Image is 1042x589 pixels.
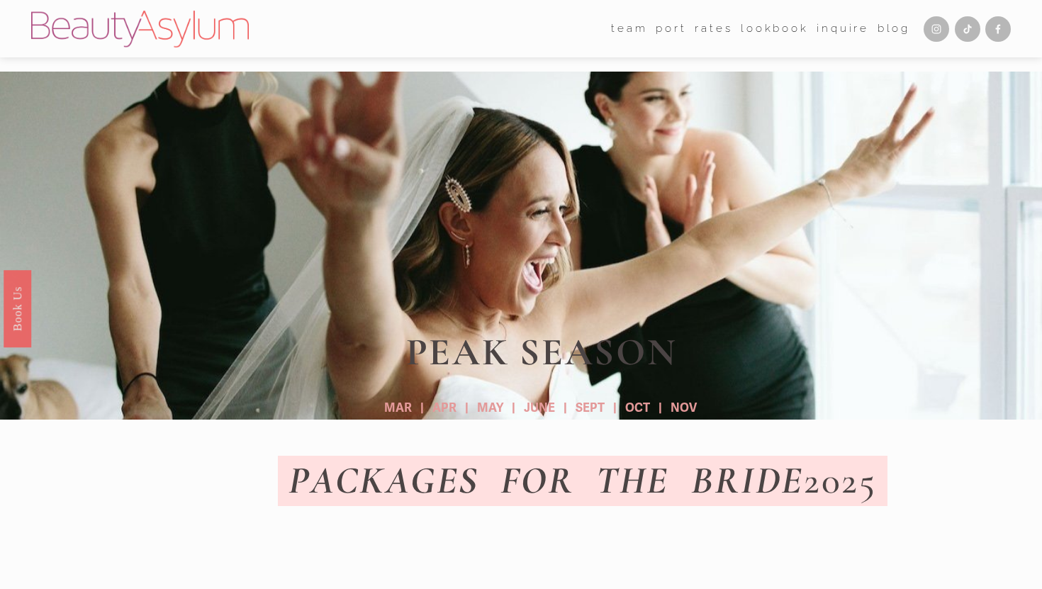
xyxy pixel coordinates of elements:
[288,457,804,504] em: PACKAGES FOR THE BRIDE
[878,18,910,39] a: Blog
[741,18,808,39] a: Lookbook
[817,18,869,39] a: Inquire
[278,460,887,502] h1: 2025
[924,16,949,42] a: Instagram
[611,19,647,38] span: team
[406,329,678,376] strong: PEAK SEASON
[985,16,1011,42] a: Facebook
[656,18,686,39] a: port
[384,400,697,415] strong: MAR | APR | MAY | JUNE | SEPT | OCT | NOV
[4,269,31,347] a: Book Us
[955,16,980,42] a: TikTok
[31,11,249,47] img: Beauty Asylum | Bridal Hair &amp; Makeup Charlotte &amp; Atlanta
[611,18,647,39] a: folder dropdown
[695,18,732,39] a: Rates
